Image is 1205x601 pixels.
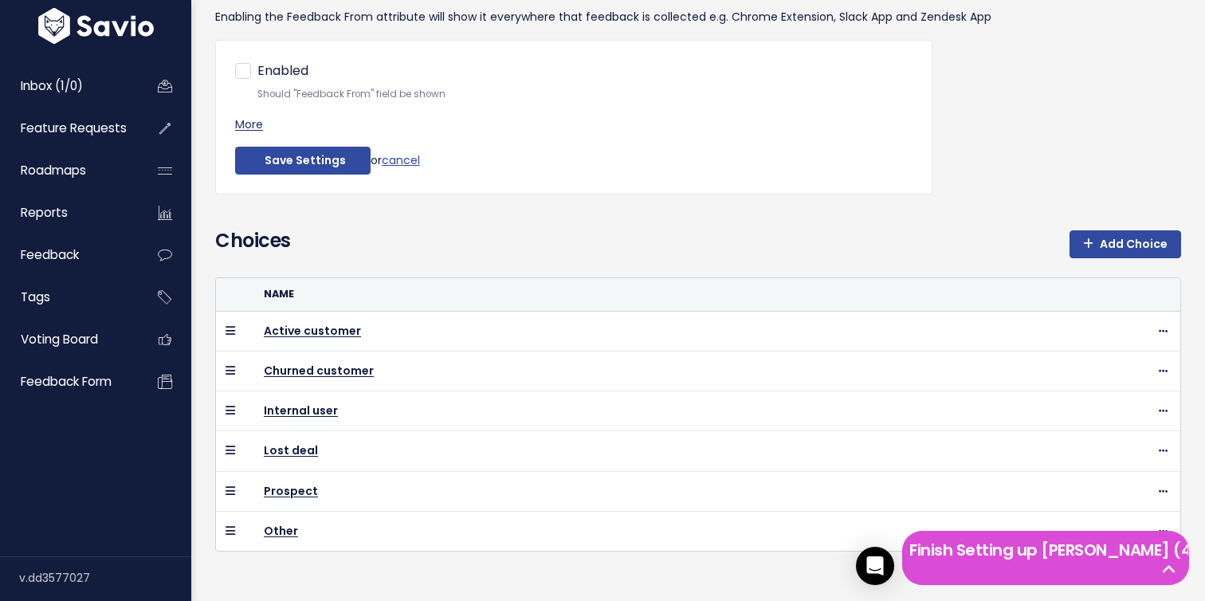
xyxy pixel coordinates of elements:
span: Tags [21,289,50,305]
h5: Finish Setting up [PERSON_NAME] (4 left) [909,538,1182,562]
a: Feedback form [4,363,132,400]
a: Other [264,523,298,539]
a: Churned customer [264,363,374,379]
a: More [235,116,263,132]
a: Feature Requests [4,110,132,147]
th: Name [254,278,986,311]
a: Voting Board [4,321,132,358]
a: Tags [4,279,132,316]
a: Inbox (1/0) [4,68,132,104]
img: logo-white.9d6f32f41409.svg [34,8,158,44]
small: Should "Feedback From" field be shown [257,86,913,103]
a: cancel [382,151,420,167]
a: Active customer [264,323,361,339]
span: Reports [21,204,68,221]
a: Roadmaps [4,152,132,189]
div: or [235,147,913,175]
span: Feature Requests [21,120,127,136]
button: Save Settings [235,147,371,175]
a: Lost deal [264,442,318,458]
a: Prospect [264,483,318,499]
label: Enabled [257,60,308,83]
span: Voting Board [21,331,98,348]
a: Add Choice [1070,230,1181,259]
span: Feedback [21,246,79,263]
div: v.dd3577027 [19,557,191,599]
div: Open Intercom Messenger [856,547,894,585]
span: Inbox (1/0) [21,77,83,94]
a: Feedback [4,237,132,273]
a: Internal user [264,403,338,418]
h4: Choices [215,226,291,271]
p: Enabling the Feedback From attribute will show it everywhere that feedback is collected e.g. Chro... [215,7,1181,27]
a: Reports [4,194,132,231]
span: Roadmaps [21,162,86,179]
span: Feedback form [21,373,112,390]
